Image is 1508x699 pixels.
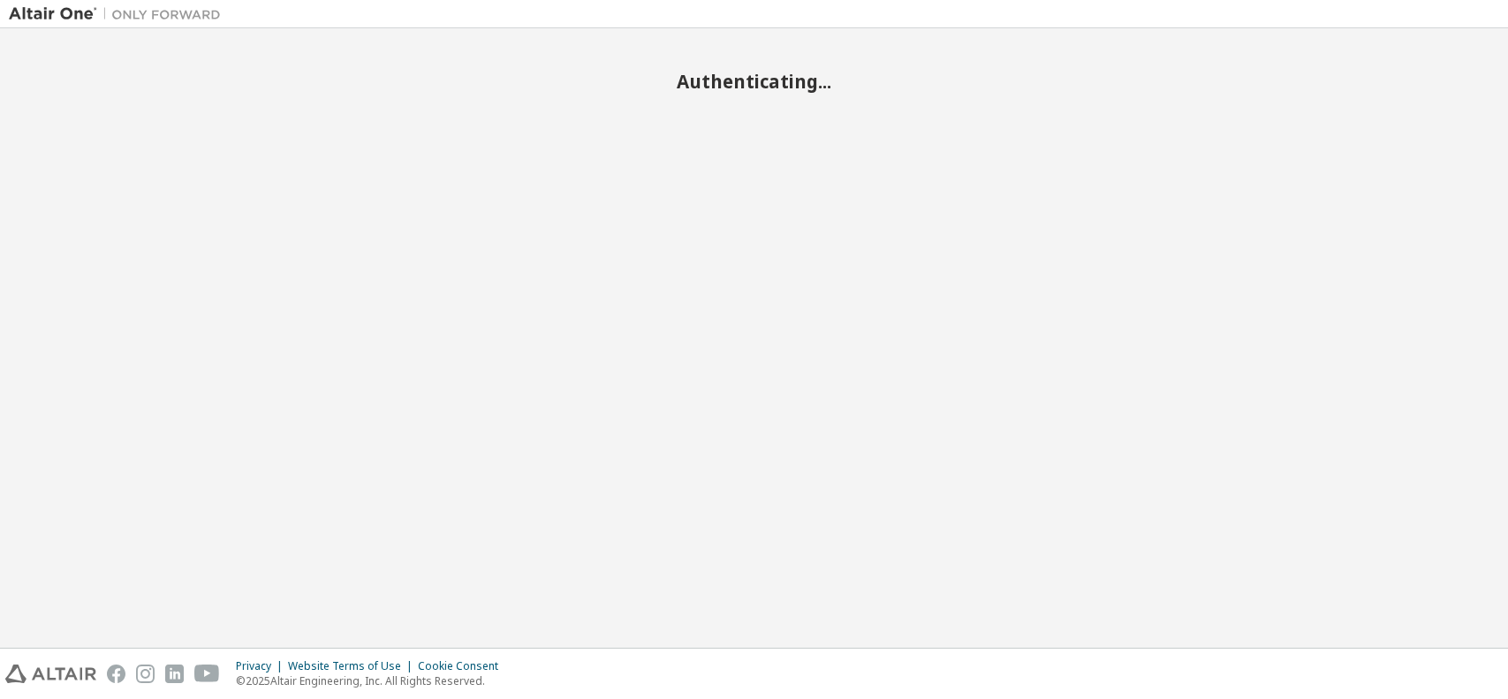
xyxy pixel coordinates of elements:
[236,659,288,673] div: Privacy
[418,659,509,673] div: Cookie Consent
[288,659,418,673] div: Website Terms of Use
[9,70,1499,93] h2: Authenticating...
[107,665,125,683] img: facebook.svg
[5,665,96,683] img: altair_logo.svg
[236,673,509,688] p: © 2025 Altair Engineering, Inc. All Rights Reserved.
[9,5,230,23] img: Altair One
[136,665,155,683] img: instagram.svg
[194,665,220,683] img: youtube.svg
[165,665,184,683] img: linkedin.svg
